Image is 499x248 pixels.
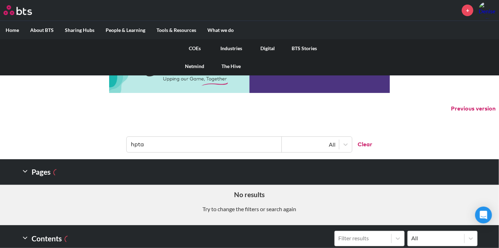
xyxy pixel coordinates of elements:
a: Go home [4,5,45,15]
h2: Contents [21,231,72,246]
div: All [411,234,461,242]
h5: No results [5,190,494,200]
a: Profile [479,2,495,19]
button: Previous version [451,105,495,113]
div: All [285,141,335,148]
label: What we do [202,21,239,39]
label: About BTS [25,21,59,39]
h2: Pages [21,165,60,179]
button: Clear [352,137,372,152]
img: Denise Barrows [479,2,495,19]
input: Find contents, pages and demos... [127,137,282,152]
label: People & Learning [100,21,151,39]
a: + [462,5,473,16]
div: Filter results [338,234,388,242]
label: Sharing Hubs [59,21,100,39]
img: BTS Logo [4,5,32,15]
div: Open Intercom Messenger [475,207,492,223]
label: Tools & Resources [151,21,202,39]
p: Try to change the filters or search again [5,205,494,213]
